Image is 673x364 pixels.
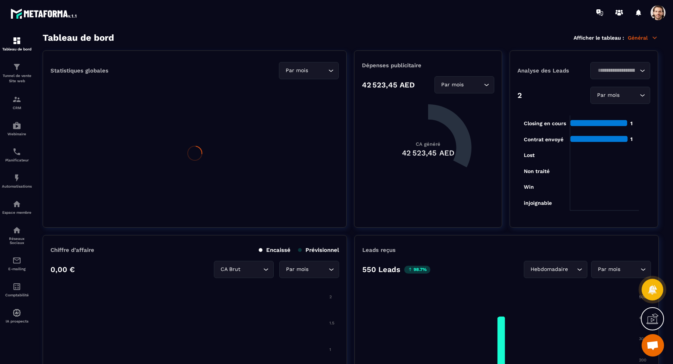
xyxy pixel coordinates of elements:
tspan: Lost [524,152,535,158]
input: Search for option [621,91,638,99]
p: Webinaire [2,132,32,136]
a: schedulerschedulerPlanificateur [2,142,32,168]
a: formationformationTableau de bord [2,31,32,57]
div: Search for option [279,261,339,278]
img: formation [12,95,21,104]
input: Search for option [595,67,638,75]
tspan: 500 [639,294,646,299]
input: Search for option [569,265,575,274]
span: Par mois [284,67,310,75]
p: Analyse des Leads [517,67,584,74]
span: Par mois [596,265,622,274]
span: Hebdomadaire [529,265,569,274]
div: Open chat [642,334,664,357]
div: Search for option [591,261,651,278]
p: Planificateur [2,158,32,162]
p: 0,00 € [50,265,75,274]
p: Chiffre d’affaire [50,247,94,253]
p: Tableau de bord [2,47,32,51]
img: logo [10,7,78,20]
p: Tunnel de vente Site web [2,73,32,84]
tspan: Non traité [524,168,550,174]
tspan: 400 [639,315,647,320]
tspan: 300 [639,336,646,341]
div: Search for option [590,62,650,79]
div: Search for option [279,62,339,79]
img: formation [12,62,21,71]
img: accountant [12,282,21,291]
p: E-mailing [2,267,32,271]
p: 98.7% [404,266,430,274]
span: CA Brut [219,265,242,274]
p: Général [628,34,658,41]
tspan: injoignable [524,200,552,206]
span: Par mois [284,265,310,274]
p: Réseaux Sociaux [2,237,32,245]
tspan: Win [524,184,534,190]
input: Search for option [310,67,326,75]
tspan: Contrat envoyé [524,136,563,143]
p: Dépenses publicitaire [362,62,494,69]
tspan: 2 [329,294,332,299]
tspan: 1 [329,347,331,352]
a: accountantaccountantComptabilité [2,277,32,303]
tspan: Closing en cours [524,120,566,127]
p: Leads reçus [362,247,396,253]
p: CRM [2,106,32,110]
input: Search for option [465,81,482,89]
a: automationsautomationsAutomatisations [2,168,32,194]
img: automations [12,121,21,130]
div: Search for option [524,261,587,278]
tspan: 1.5 [329,321,334,326]
a: emailemailE-mailing [2,250,32,277]
h3: Tableau de bord [43,33,114,43]
div: Search for option [214,261,274,278]
input: Search for option [622,265,639,274]
input: Search for option [310,265,327,274]
p: IA prospects [2,319,32,323]
img: scheduler [12,147,21,156]
img: formation [12,36,21,45]
p: Espace membre [2,210,32,215]
a: formationformationCRM [2,89,32,115]
p: Prévisionnel [298,247,339,253]
tspan: 200 [639,358,646,363]
div: Search for option [590,87,650,104]
img: automations [12,173,21,182]
a: automationsautomationsWebinaire [2,115,32,142]
p: 42 523,45 AED [362,80,415,89]
img: automations [12,308,21,317]
span: Par mois [439,81,465,89]
p: 2 [517,91,522,100]
p: Statistiques globales [50,67,108,74]
input: Search for option [242,265,261,274]
span: Par mois [595,91,621,99]
p: Afficher le tableau : [574,35,624,41]
img: social-network [12,226,21,235]
img: automations [12,200,21,209]
a: automationsautomationsEspace membre [2,194,32,220]
p: Comptabilité [2,293,32,297]
p: Encaissé [259,247,291,253]
p: Automatisations [2,184,32,188]
a: formationformationTunnel de vente Site web [2,57,32,89]
img: email [12,256,21,265]
div: Search for option [434,76,494,93]
a: social-networksocial-networkRéseaux Sociaux [2,220,32,250]
p: 550 Leads [362,265,400,274]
